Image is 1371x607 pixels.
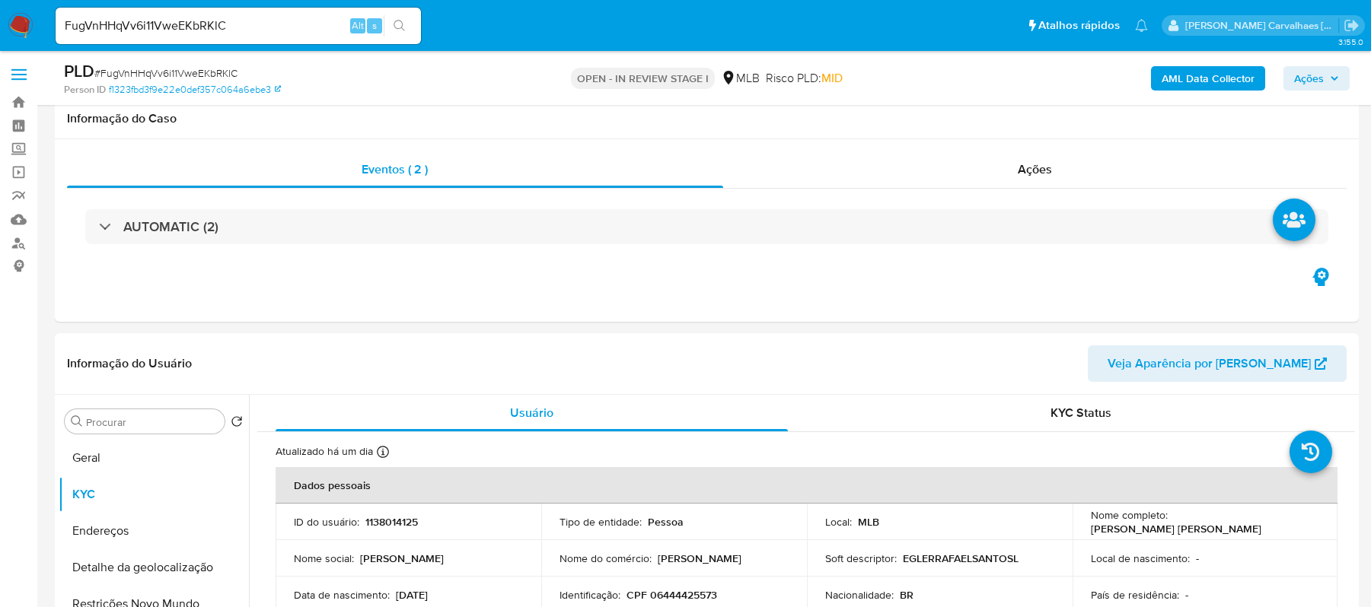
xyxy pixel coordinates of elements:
p: OPEN - IN REVIEW STAGE I [571,68,715,89]
button: Geral [59,440,249,476]
p: Pessoa [648,515,684,529]
p: Soft descriptor : [825,551,897,565]
button: Endereços [59,513,249,549]
button: Veja Aparência por [PERSON_NAME] [1088,345,1347,382]
div: MLB [721,70,760,87]
p: 1138014125 [365,515,418,529]
div: AUTOMATIC (2) [85,209,1328,244]
span: # FugVnHHqVv6i11VweEKbRKlC [94,65,238,81]
b: AML Data Collector [1162,66,1255,91]
button: search-icon [384,15,415,37]
b: Person ID [64,83,106,97]
span: Veja Aparência por [PERSON_NAME] [1108,345,1311,382]
p: [DATE] [396,588,428,602]
button: Ações [1283,66,1350,91]
span: Eventos ( 2 ) [362,160,428,178]
input: Procurar [86,415,218,429]
p: Identificação : [560,588,620,602]
a: f1323fbd3f9e22e0def357c064a6ebe3 [109,83,281,97]
p: [PERSON_NAME] [658,551,741,565]
button: Retornar ao pedido padrão [231,415,243,432]
p: Nacionalidade : [825,588,894,602]
span: s [372,18,377,33]
span: Ações [1018,160,1052,178]
span: KYC Status [1051,404,1111,421]
p: Nome do comércio : [560,551,652,565]
p: - [1185,588,1188,602]
h3: AUTOMATIC (2) [123,218,218,235]
p: CPF 06444425573 [627,588,717,602]
b: PLD [64,59,94,83]
p: ID do usuário : [294,515,359,529]
h1: Informação do Caso [67,111,1347,126]
span: Risco PLD: [766,70,843,87]
h1: Informação do Usuário [67,356,192,371]
p: sara.carvalhaes@mercadopago.com.br [1185,18,1339,33]
button: Procurar [71,415,83,427]
p: Atualizado há um dia [276,444,373,459]
th: Dados pessoais [276,467,1338,504]
p: BR [900,588,913,602]
p: Tipo de entidade : [560,515,642,529]
p: - [1196,551,1199,565]
p: País de residência : [1091,588,1179,602]
p: [PERSON_NAME] [360,551,444,565]
p: Nome social : [294,551,354,565]
p: Data de nascimento : [294,588,390,602]
p: Nome completo : [1091,508,1168,522]
p: MLB [858,515,879,529]
a: Sair [1344,17,1360,33]
a: Notificações [1135,19,1148,32]
button: AML Data Collector [1151,66,1265,91]
p: Local : [825,515,852,529]
p: EGLERRAFAELSANTOSL [903,551,1019,565]
input: Pesquise usuários ou casos... [56,16,421,36]
p: Local de nascimento : [1091,551,1190,565]
span: Alt [352,18,364,33]
p: [PERSON_NAME] [PERSON_NAME] [1091,522,1261,535]
span: Usuário [510,404,553,421]
button: Detalhe da geolocalização [59,549,249,586]
span: MID [821,69,843,87]
span: Atalhos rápidos [1038,17,1120,33]
span: Ações [1294,66,1324,91]
button: KYC [59,476,249,513]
